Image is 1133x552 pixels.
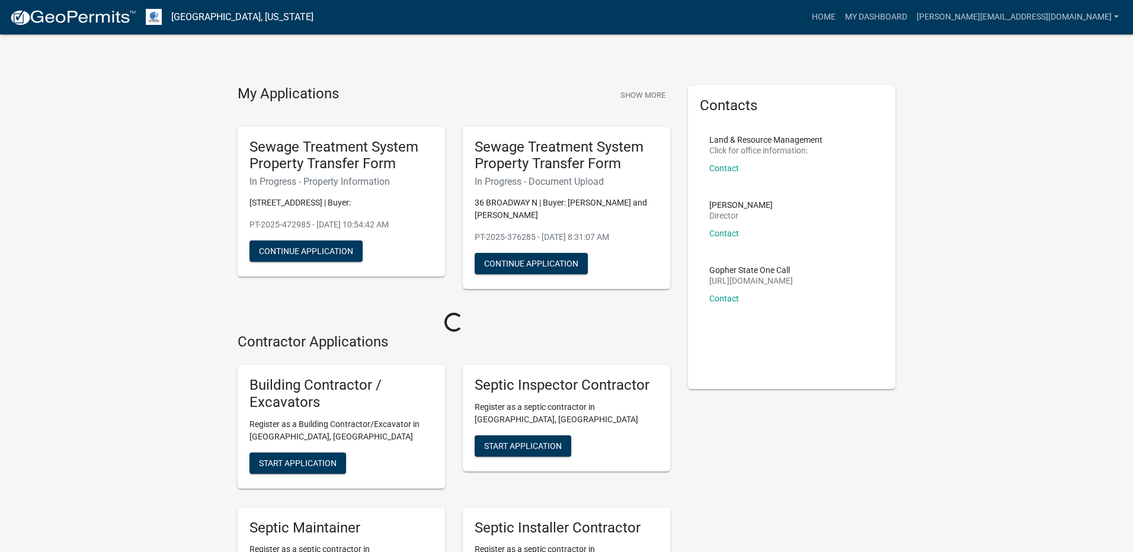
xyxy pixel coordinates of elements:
h5: Sewage Treatment System Property Transfer Form [475,139,658,173]
button: Continue Application [249,240,363,262]
h5: Contacts [700,97,884,114]
a: Contact [709,294,739,303]
p: [PERSON_NAME] [709,201,773,209]
button: Show More [616,85,670,105]
button: Continue Application [475,253,588,274]
h4: Contractor Applications [238,333,670,351]
p: PT-2025-376285 - [DATE] 8:31:07 AM [475,231,658,243]
img: Otter Tail County, Minnesota [146,9,162,25]
h6: In Progress - Property Information [249,176,433,187]
a: Home [807,6,840,28]
p: [STREET_ADDRESS] | Buyer: [249,197,433,209]
h5: Building Contractor / Excavators [249,377,433,411]
span: Start Application [259,458,337,467]
h5: Septic Inspector Contractor [475,377,658,394]
p: Register as a Building Contractor/Excavator in [GEOGRAPHIC_DATA], [GEOGRAPHIC_DATA] [249,418,433,443]
h5: Septic Maintainer [249,519,433,537]
p: [URL][DOMAIN_NAME] [709,277,793,285]
p: Click for office information: [709,146,822,155]
a: [PERSON_NAME][EMAIL_ADDRESS][DOMAIN_NAME] [912,6,1124,28]
span: Start Application [484,441,562,450]
h5: Septic Installer Contractor [475,519,658,537]
a: [GEOGRAPHIC_DATA], [US_STATE] [171,7,313,27]
h5: Sewage Treatment System Property Transfer Form [249,139,433,173]
h6: In Progress - Document Upload [475,176,658,187]
h4: My Applications [238,85,339,103]
p: Land & Resource Management [709,136,822,144]
p: 36 BROADWAY N | Buyer: [PERSON_NAME] and [PERSON_NAME] [475,197,658,222]
p: Register as a septic contractor in [GEOGRAPHIC_DATA], [GEOGRAPHIC_DATA] [475,401,658,426]
p: Gopher State One Call [709,266,793,274]
button: Start Application [475,435,571,457]
button: Start Application [249,452,346,474]
p: Director [709,211,773,220]
a: Contact [709,229,739,238]
a: My Dashboard [840,6,912,28]
a: Contact [709,163,739,173]
p: PT-2025-472985 - [DATE] 10:54:42 AM [249,219,433,231]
